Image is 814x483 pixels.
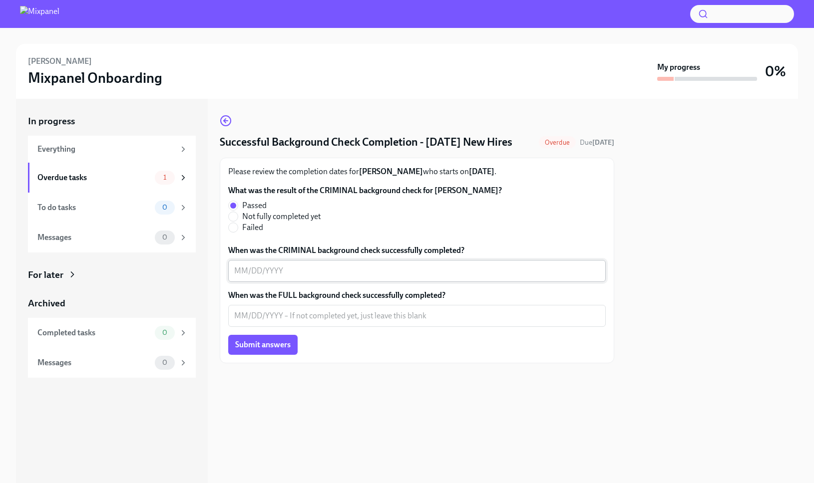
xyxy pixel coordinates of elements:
div: Completed tasks [37,327,151,338]
h4: Successful Background Check Completion - [DATE] New Hires [220,135,512,150]
span: 0 [156,234,173,241]
label: When was the CRIMINAL background check successfully completed? [228,245,606,256]
div: Messages [37,357,151,368]
div: Messages [37,232,151,243]
span: Due [580,138,614,147]
strong: [PERSON_NAME] [359,167,423,176]
a: Messages0 [28,223,196,252]
span: 0 [156,204,173,211]
span: Failed [242,222,263,233]
span: 1 [157,174,172,181]
div: For later [28,268,63,281]
label: When was the FULL background check successfully completed? [228,290,606,301]
a: Everything [28,136,196,163]
span: September 2nd, 2025 09:00 [580,138,614,147]
span: Passed [242,200,267,211]
span: Submit answers [235,340,291,350]
a: Completed tasks0 [28,318,196,348]
strong: [DATE] [592,138,614,147]
a: To do tasks0 [28,193,196,223]
a: Archived [28,297,196,310]
h3: 0% [765,62,786,80]
h3: Mixpanel Onboarding [28,69,162,87]
button: Submit answers [228,335,298,355]
div: To do tasks [37,202,151,213]
a: In progress [28,115,196,128]
span: 0 [156,359,173,366]
span: Overdue [539,139,576,146]
a: Messages0 [28,348,196,378]
span: 0 [156,329,173,336]
strong: [DATE] [469,167,494,176]
a: For later [28,268,196,281]
img: Mixpanel [20,6,59,22]
strong: My progress [657,62,700,73]
p: Please review the completion dates for who starts on . [228,166,606,177]
label: What was the result of the CRIMINAL background check for [PERSON_NAME]? [228,185,502,196]
span: Not fully completed yet [242,211,321,222]
a: Overdue tasks1 [28,163,196,193]
h6: [PERSON_NAME] [28,56,92,67]
div: Everything [37,144,175,155]
div: Overdue tasks [37,172,151,183]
